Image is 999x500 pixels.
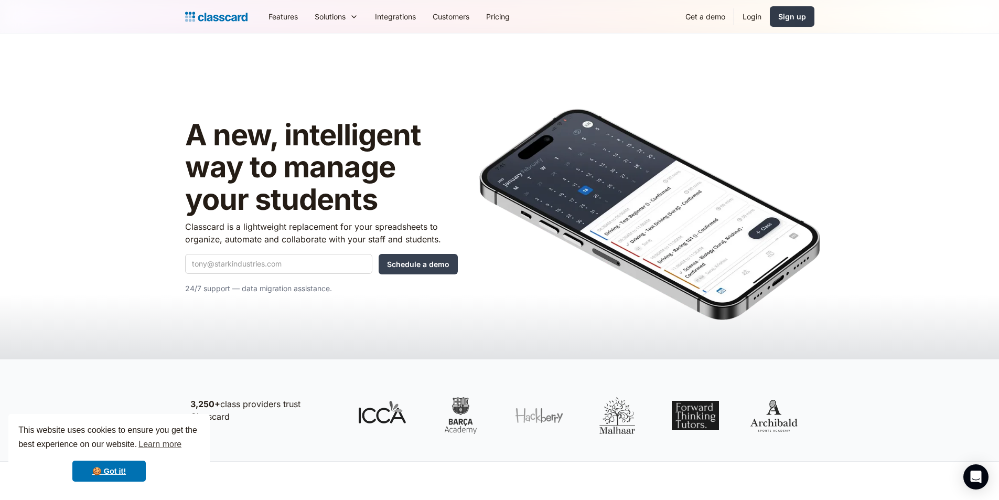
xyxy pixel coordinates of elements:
[185,119,458,216] h1: A new, intelligent way to manage your students
[770,6,814,27] a: Sign up
[72,461,146,482] a: dismiss cookie message
[379,254,458,274] input: Schedule a demo
[185,254,458,274] form: Quick Demo Form
[677,5,734,28] a: Get a demo
[315,11,346,22] div: Solutions
[734,5,770,28] a: Login
[137,437,183,452] a: learn more about cookies
[963,464,989,490] div: Open Intercom Messenger
[185,220,458,246] p: Classcard is a lightweight replacement for your spreadsheets to organize, automate and collaborat...
[424,5,478,28] a: Customers
[190,399,220,409] strong: 3,250+
[306,5,367,28] div: Solutions
[8,414,210,492] div: cookieconsent
[185,282,458,295] p: 24/7 support — data migration assistance.
[185,9,248,24] a: Logo
[367,5,424,28] a: Integrations
[190,398,337,423] p: class providers trust Classcard
[478,5,518,28] a: Pricing
[778,11,806,22] div: Sign up
[185,254,372,274] input: tony@starkindustries.com
[18,424,200,452] span: This website uses cookies to ensure you get the best experience on our website.
[260,5,306,28] a: Features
